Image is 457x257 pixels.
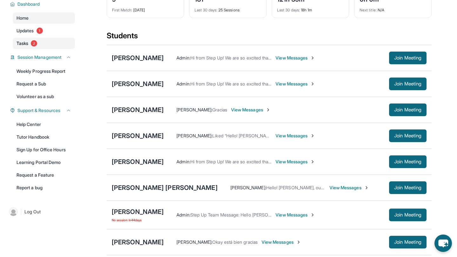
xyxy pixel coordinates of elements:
[231,107,271,113] span: View Messages
[13,119,75,130] a: Help Center
[13,12,75,24] a: Home
[176,55,190,60] span: Admin :
[13,182,75,193] a: Report a bug
[394,240,421,244] span: Join Meeting
[112,183,218,192] div: [PERSON_NAME] [PERSON_NAME]
[112,207,164,216] div: [PERSON_NAME]
[13,66,75,77] a: Weekly Progress Report
[310,55,315,60] img: Chevron-Right
[112,238,164,247] div: [PERSON_NAME]
[296,240,301,245] img: Chevron-Right
[389,52,427,64] button: Join Meeting
[212,107,227,112] span: Gracias
[277,8,300,12] span: Last 30 days :
[112,53,164,62] div: [PERSON_NAME]
[112,131,164,140] div: [PERSON_NAME]
[13,169,75,181] a: Request a Feature
[112,79,164,88] div: [PERSON_NAME]
[17,15,29,21] span: Home
[176,81,190,86] span: Admin :
[112,8,132,12] span: First Match :
[329,185,369,191] span: View Messages
[15,54,71,60] button: Session Management
[394,56,421,60] span: Join Meeting
[176,159,190,164] span: Admin :
[13,78,75,90] a: Request a Sub
[6,205,75,219] a: |Log Out
[266,107,271,112] img: Chevron-Right
[13,38,75,49] a: Tasks2
[212,239,258,245] span: Okay está bien gracias
[17,107,60,114] span: Support & Resources
[13,25,75,36] a: Updates1
[275,133,315,139] span: View Messages
[176,212,190,217] span: Admin :
[17,54,62,60] span: Session Management
[275,81,315,87] span: View Messages
[394,186,421,190] span: Join Meeting
[360,4,426,13] div: N/A
[262,239,301,245] span: View Messages
[394,108,421,112] span: Join Meeting
[434,235,452,252] button: chat-button
[275,55,315,61] span: View Messages
[9,207,18,216] img: user-img
[394,134,421,138] span: Join Meeting
[230,185,266,190] span: [PERSON_NAME] :
[20,208,22,216] span: |
[13,91,75,102] a: Volunteer as a sub
[176,239,212,245] span: [PERSON_NAME] :
[389,155,427,168] button: Join Meeting
[13,157,75,168] a: Learning Portal Demo
[389,103,427,116] button: Join Meeting
[112,217,164,223] span: No session in 44 days
[360,8,377,12] span: Next title :
[13,144,75,155] a: Sign Up for Office Hours
[364,185,369,190] img: Chevron-Right
[275,159,315,165] span: View Messages
[394,82,421,86] span: Join Meeting
[17,28,34,34] span: Updates
[176,107,212,112] span: [PERSON_NAME] :
[17,40,28,47] span: Tasks
[389,209,427,221] button: Join Meeting
[112,4,179,13] div: [DATE]
[389,78,427,90] button: Join Meeting
[13,131,75,143] a: Tutor Handbook
[195,8,217,12] span: Last 30 days :
[112,105,164,114] div: [PERSON_NAME]
[389,129,427,142] button: Join Meeting
[24,209,41,215] span: Log Out
[15,1,71,7] button: Dashboard
[310,81,315,86] img: Chevron-Right
[107,31,432,45] div: Students
[389,236,427,248] button: Join Meeting
[277,4,344,13] div: 18h 1m
[394,213,421,217] span: Join Meeting
[31,40,37,47] span: 2
[15,107,71,114] button: Support & Resources
[275,212,315,218] span: View Messages
[394,160,421,164] span: Join Meeting
[176,133,212,138] span: [PERSON_NAME] :
[36,28,43,34] span: 1
[195,4,261,13] div: 25 Sessions
[17,1,40,7] span: Dashboard
[389,181,427,194] button: Join Meeting
[310,159,315,164] img: Chevron-Right
[112,157,164,166] div: [PERSON_NAME]
[310,212,315,217] img: Chevron-Right
[310,133,315,138] img: Chevron-Right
